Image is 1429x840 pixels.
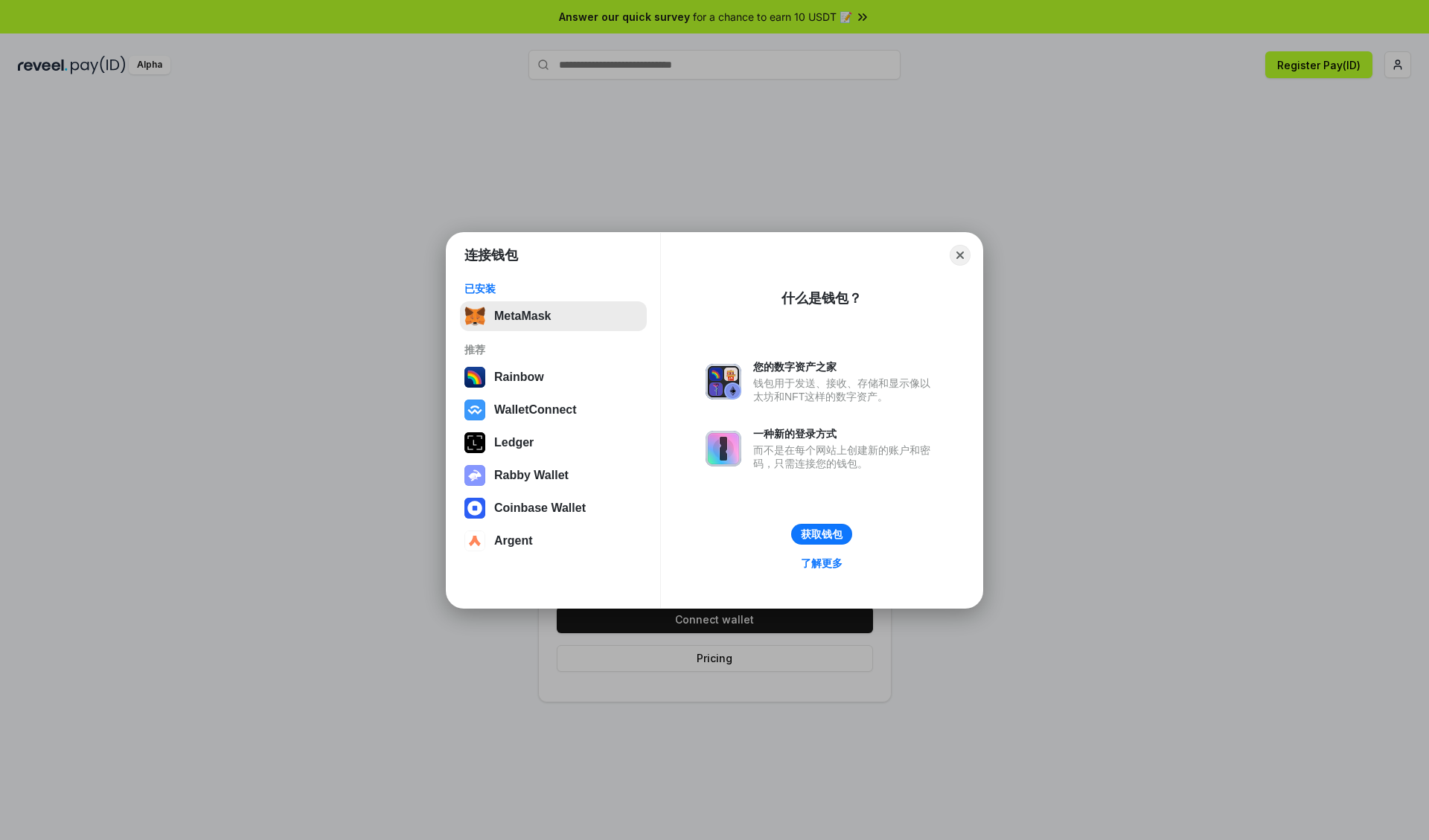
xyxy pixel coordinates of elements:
[464,282,642,295] div: 已安装
[464,530,485,551] img: svg+xml,%3Csvg%20width%3D%2228%22%20height%3D%2228%22%20viewBox%3D%220%200%2028%2028%22%20fill%3D...
[464,432,485,453] img: svg+xml,%3Csvg%20xmlns%3D%22http%3A%2F%2Fwww.w3.org%2F2000%2Fsvg%22%20width%3D%2228%22%20height%3...
[464,465,485,486] img: svg+xml,%3Csvg%20xmlns%3D%22http%3A%2F%2Fwww.w3.org%2F2000%2Fsvg%22%20fill%3D%22none%22%20viewBox...
[460,428,647,458] button: Ledger
[494,501,586,515] div: Coinbase Wallet
[801,528,843,541] div: 获取钱包
[706,364,741,400] img: svg+xml,%3Csvg%20xmlns%3D%22http%3A%2F%2Fwww.w3.org%2F2000%2Fsvg%22%20fill%3D%22none%22%20viewBox...
[801,557,843,570] div: 了解更多
[464,246,518,264] h1: 连接钱包
[464,367,485,388] img: svg+xml,%3Csvg%20width%3D%22120%22%20height%3D%22120%22%20viewBox%3D%220%200%20120%20120%22%20fil...
[950,245,971,266] button: Close
[753,376,938,403] div: 钱包用于发送、接收、存储和显示像以太坊和NFT这样的数字资产。
[753,443,938,470] div: 而不是在每个网站上创建新的账户和密码，只需连接您的钱包。
[460,301,647,331] button: MetaMask
[781,289,862,307] div: 什么是钱包？
[494,403,577,417] div: WalletConnect
[791,524,852,545] button: 获取钱包
[494,310,551,323] div: MetaMask
[792,554,851,573] a: 了解更多
[460,526,647,556] button: Argent
[706,431,741,467] img: svg+xml,%3Csvg%20xmlns%3D%22http%3A%2F%2Fwww.w3.org%2F2000%2Fsvg%22%20fill%3D%22none%22%20viewBox...
[464,400,485,420] img: svg+xml,%3Csvg%20width%3D%2228%22%20height%3D%2228%22%20viewBox%3D%220%200%2028%2028%22%20fill%3D...
[494,436,534,449] div: Ledger
[460,395,647,425] button: WalletConnect
[753,427,938,440] div: 一种新的登录方式
[464,343,642,356] div: 推荐
[494,371,544,384] div: Rainbow
[464,306,485,327] img: svg+xml,%3Csvg%20fill%3D%22none%22%20height%3D%2233%22%20viewBox%3D%220%200%2035%2033%22%20width%...
[460,362,647,392] button: Rainbow
[460,461,647,490] button: Rabby Wallet
[464,498,485,519] img: svg+xml,%3Csvg%20width%3D%2228%22%20height%3D%2228%22%20viewBox%3D%220%200%2028%2028%22%20fill%3D...
[494,469,569,482] div: Rabby Wallet
[753,360,938,373] div: 您的数字资产之家
[460,493,647,523] button: Coinbase Wallet
[494,534,533,548] div: Argent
